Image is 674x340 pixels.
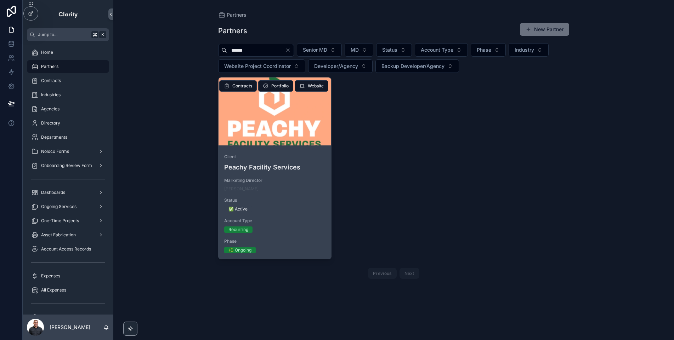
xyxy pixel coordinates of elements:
a: Dashboards [27,186,109,199]
span: My Forms [41,314,61,320]
button: Select Button [345,43,373,57]
button: Select Button [376,43,412,57]
a: All Expenses [27,284,109,296]
span: Home [41,50,53,55]
span: Partners [227,11,247,18]
span: Website [308,83,324,89]
div: ♻️ Ongoing [228,247,251,253]
span: Senior MD [303,46,327,53]
a: Departments [27,131,109,144]
span: MD [351,46,359,53]
span: Marketing Director [224,178,325,183]
span: Departments [41,134,67,140]
span: Backup Developer/Agency [381,63,444,70]
button: Contracts [219,80,257,92]
span: All Expenses [41,287,66,293]
div: scrollable content [23,41,113,315]
span: Expenses [41,273,60,279]
button: Jump to...K [27,28,109,41]
a: Noloco Forms [27,145,109,158]
p: [PERSON_NAME] [50,324,90,331]
span: Industries [41,92,61,98]
a: ClientPeachy Facility ServicesMarketing Director[PERSON_NAME]Status✅ ActiveAccount TypeRecurringP... [218,77,332,259]
a: One-Time Projects [27,214,109,227]
span: Status [224,197,325,203]
span: Developer/Agency [314,63,358,70]
a: Industries [27,88,109,101]
span: Contracts [232,83,252,89]
a: [PERSON_NAME] [224,186,259,192]
span: Jump to... [38,32,89,38]
div: Design-House-🔥---🎨-Peachy-Logo-Package-&-Style-Guide---Asana-2025-06-17-at-3.47.21-PM.webp [219,77,331,145]
span: Client [224,154,325,160]
button: Portfolio [258,80,293,92]
button: New Partner [520,23,569,36]
button: Select Button [415,43,468,57]
span: Account Type [421,46,453,53]
span: One-Time Projects [41,218,79,224]
span: Website Project Coordinator [224,63,291,70]
a: Expenses [27,270,109,282]
a: Onboarding Review Form [27,159,109,172]
span: Industry [515,46,534,53]
span: Noloco Forms [41,149,69,154]
span: Contracts [41,78,61,83]
h4: Peachy Facility Services [224,162,325,172]
button: Select Button [375,59,459,73]
button: Website [295,80,328,92]
div: Recurring [228,226,248,233]
button: Select Button [308,59,373,73]
span: Account Type [224,218,325,224]
a: Agencies [27,103,109,115]
span: Partners [41,64,58,69]
span: Directory [41,120,60,126]
a: Account Access Records [27,243,109,255]
a: Asset Fabrication [27,229,109,241]
button: Select Button [218,59,305,73]
span: Phase [224,238,325,244]
a: Partners [218,11,247,18]
img: App logo [58,8,78,20]
span: Asset Fabrication [41,232,76,238]
span: Agencies [41,106,60,112]
div: ✅ Active [228,206,248,212]
button: Select Button [509,43,549,57]
a: Directory [27,117,109,129]
a: Ongoing Services [27,200,109,213]
button: Select Button [297,43,342,57]
span: Account Access Records [41,246,91,252]
span: Phase [477,46,491,53]
button: Select Button [471,43,506,57]
span: K [100,32,106,38]
a: Partners [27,60,109,73]
span: Status [382,46,397,53]
span: Onboarding Review Form [41,163,92,168]
a: Home [27,46,109,59]
span: Portfolio [271,83,289,89]
span: Ongoing Services [41,204,77,209]
a: My Forms [27,311,109,323]
a: Contracts [27,74,109,87]
span: Dashboards [41,190,65,195]
button: Clear [285,47,294,53]
h1: Partners [218,26,247,36]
